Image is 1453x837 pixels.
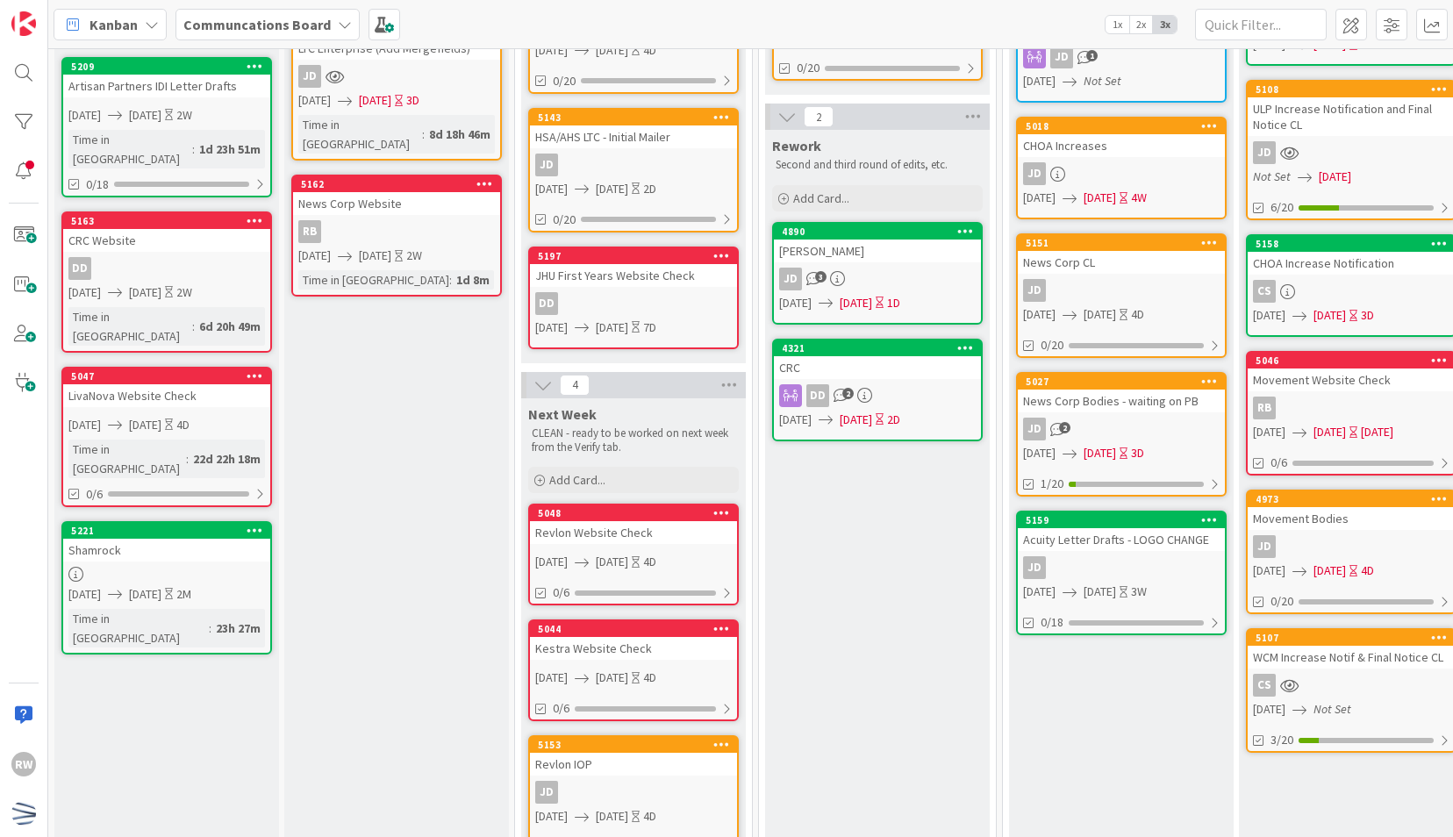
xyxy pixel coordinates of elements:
a: 5221Shamrock[DATE][DATE]2MTime in [GEOGRAPHIC_DATA]:23h 27m [61,521,272,655]
img: Visit kanbanzone.com [11,11,36,36]
span: [DATE] [129,106,161,125]
a: 5044Kestra Website Check[DATE][DATE]4D0/6 [528,619,739,721]
div: Revlon Website Check [530,521,737,544]
span: [DATE] [596,318,628,337]
span: : [209,619,211,638]
div: 4D [643,41,656,60]
a: 5047LivaNova Website Check[DATE][DATE]4DTime in [GEOGRAPHIC_DATA]:22d 22h 18m0/6 [61,367,272,507]
div: CHOA Increases [1018,134,1225,157]
div: News Corp CL [1018,251,1225,274]
div: 5048Revlon Website Check [530,505,737,544]
div: JD [530,781,737,804]
div: 5209 [63,59,270,75]
div: Revlon IOP [530,753,737,776]
span: [DATE] [298,247,331,265]
div: 5151News Corp CL [1018,235,1225,274]
span: Add Card... [793,190,849,206]
span: : [186,449,189,469]
div: JD [298,65,321,88]
div: 5018 [1018,118,1225,134]
div: 5153 [530,737,737,753]
div: 5159 [1026,514,1225,526]
div: 3D [1131,444,1144,462]
a: 4321CRCDD[DATE][DATE]2D [772,339,983,441]
div: JD [1018,556,1225,579]
span: [DATE] [129,585,161,604]
div: 5047LivaNova Website Check [63,368,270,407]
span: [DATE] [68,283,101,302]
span: 3/20 [1270,731,1293,749]
div: 4D [643,807,656,826]
span: [DATE] [298,91,331,110]
span: [DATE] [535,41,568,60]
span: 0/20 [797,59,820,77]
span: [DATE] [535,180,568,198]
div: 2D [643,180,656,198]
div: CS [1253,280,1276,303]
div: JD [1018,46,1225,68]
span: 0/6 [553,583,569,602]
span: [DATE] [68,106,101,125]
div: Time in [GEOGRAPHIC_DATA] [298,115,422,154]
span: [DATE] [1253,306,1285,325]
span: [DATE] [596,669,628,687]
span: 0/6 [553,699,569,718]
span: [DATE] [1253,423,1285,441]
a: 5151News Corp CLJD[DATE][DATE]4D0/20 [1016,233,1227,358]
div: 5044Kestra Website Check [530,621,737,660]
div: 3D [406,91,419,110]
b: Communcations Board [183,16,331,33]
div: 4D [176,416,190,434]
img: avatar [11,801,36,826]
span: 3 [815,271,827,283]
div: DD [806,384,829,407]
span: [DATE] [779,294,812,312]
span: 1 [1086,50,1098,61]
span: [DATE] [68,416,101,434]
span: [DATE] [1313,306,1346,325]
span: 2 [1059,422,1070,433]
span: [DATE] [596,41,628,60]
div: LTC Enterprise (Add Mergefields) [293,37,500,60]
div: 5159Acuity Letter Drafts - LOGO CHANGE [1018,512,1225,551]
div: JD [1023,556,1046,579]
span: [DATE] [535,318,568,337]
span: 0/6 [1270,454,1287,472]
span: 0/20 [553,72,576,90]
div: CS [1253,674,1276,697]
span: 1x [1106,16,1129,33]
span: 6/20 [1270,198,1293,217]
div: 4890 [782,225,981,238]
div: 1d 8m [452,270,494,290]
span: 2x [1129,16,1153,33]
div: [DATE] [1361,423,1393,441]
span: 2 [804,106,834,127]
div: JD [1023,279,1046,302]
div: News Corp Website [293,192,500,215]
span: 0/6 [86,485,103,504]
span: [DATE] [1084,444,1116,462]
div: 5163CRC Website [63,213,270,252]
div: 5221 [63,523,270,539]
div: News Corp Bodies - waiting on PB [1018,390,1225,412]
div: 5151 [1026,237,1225,249]
i: Not Set [1084,73,1121,89]
div: 4890[PERSON_NAME] [774,224,981,262]
div: 2W [176,106,192,125]
span: 3x [1153,16,1177,33]
span: Rework [772,137,821,154]
div: CRC Website [63,229,270,252]
span: 1/20 [1041,475,1063,493]
div: CRC [774,356,981,379]
span: [DATE] [129,283,161,302]
div: 4321CRC [774,340,981,379]
div: 2W [406,247,422,265]
div: JD [1050,46,1073,68]
span: : [449,270,452,290]
span: 0/18 [86,175,109,194]
span: 0/20 [1041,336,1063,354]
div: 5027 [1018,374,1225,390]
input: Quick Filter... [1195,9,1327,40]
div: 5162 [293,176,500,192]
div: HSA/AHS LTC - Initial Mailer [530,125,737,148]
